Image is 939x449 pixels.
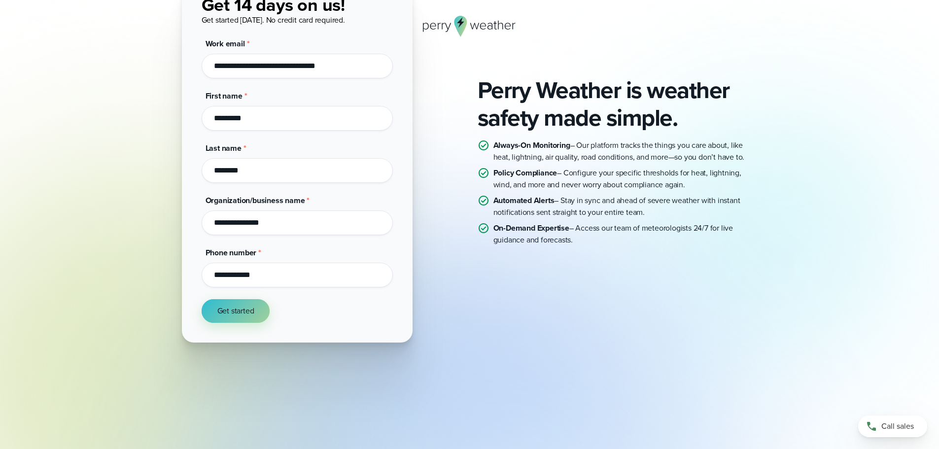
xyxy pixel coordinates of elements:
button: Get started [202,299,270,323]
span: Call sales [881,420,914,432]
strong: Policy Compliance [493,167,557,178]
span: Last name [206,142,242,154]
p: – Configure your specific thresholds for heat, lightning, wind, and more and never worry about co... [493,167,758,191]
a: Call sales [858,415,927,437]
span: Get started [DATE]. No credit card required. [202,14,345,26]
span: Phone number [206,247,257,258]
p: – Stay in sync and ahead of severe weather with instant notifications sent straight to your entir... [493,195,758,218]
span: Organization/business name [206,195,305,206]
p: – Our platform tracks the things you care about, like heat, lightning, air quality, road conditio... [493,139,758,163]
h2: Perry Weather is weather safety made simple. [478,76,758,132]
strong: Automated Alerts [493,195,555,206]
strong: On-Demand Expertise [493,222,569,234]
p: – Access our team of meteorologists 24/7 for live guidance and forecasts. [493,222,758,246]
span: Get started [217,305,254,317]
strong: Always-On Monitoring [493,139,570,151]
span: First name [206,90,243,102]
span: Work email [206,38,245,49]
